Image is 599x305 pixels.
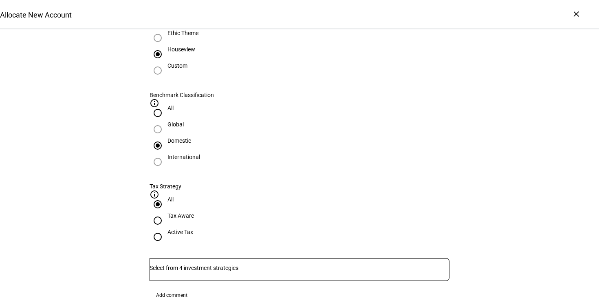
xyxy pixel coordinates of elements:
div: Houseview [167,46,195,53]
input: Number [150,265,449,271]
plt-strategy-filter-column-header: Benchmark Classification [150,92,449,105]
span: Add comment [156,289,187,302]
button: Add comment [150,289,194,302]
div: Benchmark Classification [150,92,449,98]
div: Tax Strategy [150,183,449,190]
div: All [167,196,174,203]
div: All [167,105,174,111]
div: Active Tax [167,229,193,235]
div: Tax Aware [167,212,194,219]
mat-icon: info_outline [150,190,159,199]
div: Domestic [167,137,191,144]
plt-strategy-filter-column-header: Tax Strategy [150,183,449,196]
mat-icon: info_outline [150,98,159,108]
div: × [570,7,583,20]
